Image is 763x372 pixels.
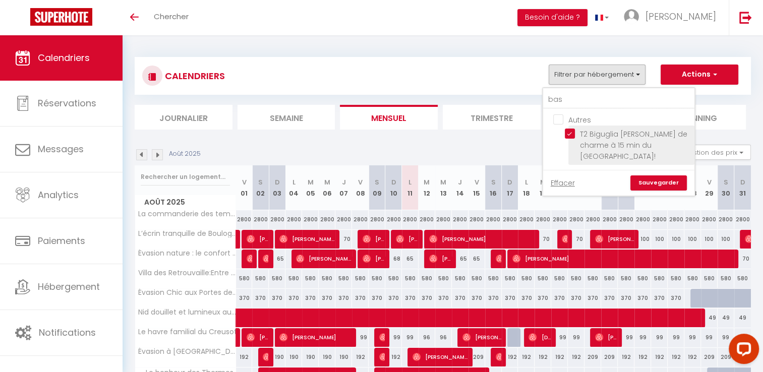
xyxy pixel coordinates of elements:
div: 65 [269,250,285,268]
th: 16 [485,165,502,210]
div: 2800 [468,210,485,229]
span: Analytics [38,189,79,201]
div: 580 [468,269,485,288]
input: Rechercher un logement... [141,168,230,186]
iframe: LiveChat chat widget [721,330,763,372]
div: 580 [618,269,634,288]
abbr: L [292,177,296,187]
div: 209 [601,348,618,366]
div: 2800 [485,210,502,229]
div: 370 [651,289,668,307]
span: [PERSON_NAME] [247,328,269,347]
div: 192 [535,348,551,366]
div: 2800 [285,210,302,229]
div: 580 [668,269,684,288]
div: 70 [335,230,352,249]
div: 100 [718,230,734,249]
div: 370 [319,289,335,307]
div: 2800 [302,210,319,229]
th: 10 [385,165,402,210]
th: 15 [468,165,485,210]
div: 192 [518,348,535,366]
div: 209 [584,348,601,366]
div: 192 [236,348,253,366]
button: Actions [661,65,738,85]
th: 01 [236,165,253,210]
span: Paiements [38,234,85,247]
div: 370 [634,289,651,307]
div: 65 [402,250,419,268]
div: 370 [419,289,435,307]
span: [PERSON_NAME] [247,229,269,249]
div: 580 [252,269,269,288]
div: 192 [684,348,701,366]
div: 580 [385,269,402,288]
abbr: D [507,177,512,187]
div: 99 [684,328,701,347]
div: 370 [551,289,568,307]
span: [PERSON_NAME] [496,347,501,366]
span: [PERSON_NAME] [645,10,716,23]
div: 100 [668,230,684,249]
div: 209 [718,348,734,366]
div: 70 [734,250,751,268]
span: [PERSON_NAME] [429,229,535,249]
div: 580 [584,269,601,288]
span: Évasion Chic aux Portes de [GEOGRAPHIC_DATA] [137,289,238,296]
img: ... [624,9,639,24]
div: 370 [435,289,452,307]
div: 580 [402,269,419,288]
div: 2800 [568,210,584,229]
abbr: D [275,177,280,187]
div: 99 [701,328,718,347]
div: 370 [385,289,402,307]
div: 192 [568,348,584,366]
div: 209 [701,348,718,366]
div: 2800 [618,210,634,229]
abbr: V [475,177,479,187]
div: 370 [485,289,502,307]
li: Journalier [135,105,232,130]
div: 2800 [502,210,518,229]
div: 190 [302,348,319,366]
div: 2800 [535,210,551,229]
div: 2800 [701,210,718,229]
div: 2800 [402,210,419,229]
a: Sauvegarder [630,175,687,191]
span: Notifications [39,326,96,339]
abbr: L [525,177,528,187]
div: 99 [634,328,651,347]
div: 370 [252,289,269,307]
div: 2800 [419,210,435,229]
div: 65 [468,250,485,268]
span: Chercher [154,11,189,22]
span: [PERSON_NAME] [263,249,268,268]
span: Messages [38,143,84,155]
span: T2 Biguglia [PERSON_NAME] de charme à 15 min du [GEOGRAPHIC_DATA]! [580,129,687,161]
div: 2800 [335,210,352,229]
img: logout [739,11,752,24]
div: 192 [502,348,518,366]
div: 2800 [651,210,668,229]
span: [DEMOGRAPHIC_DATA][PERSON_NAME] [529,328,551,347]
th: 31 [734,165,751,210]
abbr: J [342,177,346,187]
div: 65 [452,250,468,268]
abbr: V [358,177,363,187]
div: 192 [651,348,668,366]
div: 580 [419,269,435,288]
div: 370 [452,289,468,307]
div: 580 [535,269,551,288]
abbr: S [258,177,263,187]
button: Filtrer par hébergement [549,65,645,85]
th: 30 [718,165,734,210]
div: 2800 [734,210,751,229]
span: Réservations [38,97,96,109]
div: 580 [452,269,468,288]
div: 370 [535,289,551,307]
div: 2800 [435,210,452,229]
th: 08 [352,165,369,210]
div: 370 [568,289,584,307]
th: 14 [452,165,468,210]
